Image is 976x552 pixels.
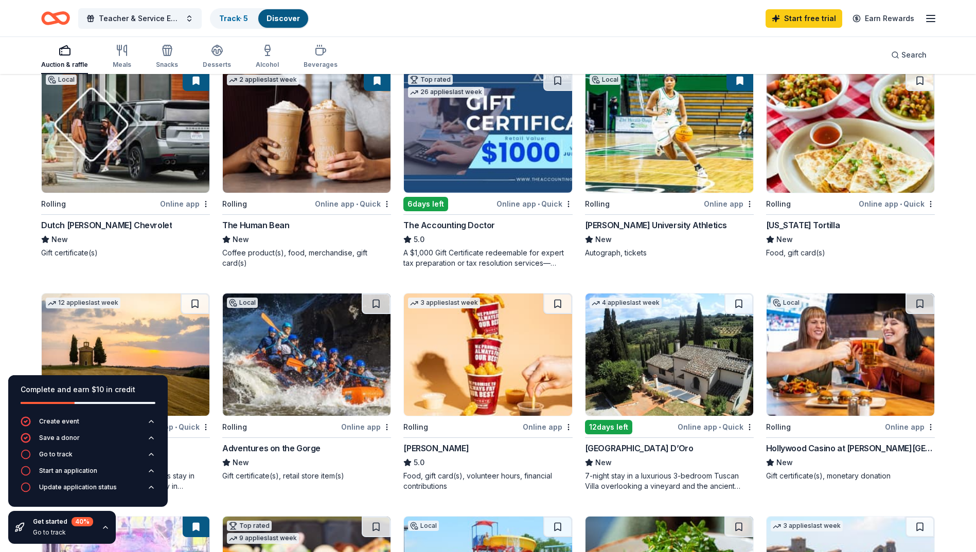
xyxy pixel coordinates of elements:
[585,293,754,491] a: Image for Villa Sogni D’Oro4 applieslast week12days leftOnline app•Quick[GEOGRAPHIC_DATA] D’OroNe...
[414,456,424,469] span: 5.0
[585,70,753,193] img: Image for Marshall University Athletics
[41,248,210,258] div: Gift certificate(s)
[585,471,754,491] div: 7-night stay in a luxurious 3-bedroom Tuscan Villa overlooking a vineyard and the ancient walled ...
[356,200,358,208] span: •
[901,49,927,61] span: Search
[341,420,391,433] div: Online app
[408,75,453,85] div: Top rated
[403,471,572,491] div: Food, gift card(s), volunteer hours, financial contributions
[766,471,935,481] div: Gift certificate(s), monetary donation
[408,521,439,531] div: Local
[403,197,448,211] div: 6 days left
[41,61,88,69] div: Auction & raffle
[404,70,572,193] img: Image for The Accounting Doctor
[771,298,802,308] div: Local
[403,219,495,231] div: The Accounting Doctor
[304,61,338,69] div: Beverages
[595,456,612,469] span: New
[585,70,754,258] a: Image for Marshall University AthleticsLocalRollingOnline app[PERSON_NAME] University AthleticsNe...
[590,298,662,308] div: 4 applies last week
[51,233,68,246] span: New
[39,483,117,491] div: Update application status
[219,14,248,23] a: Track· 5
[771,521,843,531] div: 3 applies last week
[41,293,210,491] a: Image for AF Travel Ideas12 applieslast week6days leftOnline app•QuickAF Travel IdeasNewTaste of ...
[408,87,484,98] div: 26 applies last week
[256,40,279,74] button: Alcohol
[585,219,727,231] div: [PERSON_NAME] University Athletics
[408,298,480,308] div: 3 applies last week
[39,467,97,475] div: Start an application
[78,8,202,29] button: Teacher & Service Employee of the Month Recognition Program
[766,9,842,28] a: Start free trial
[21,383,155,396] div: Complete and earn $10 in credit
[21,433,155,449] button: Save a donor
[21,466,155,482] button: Start an application
[227,521,272,531] div: Top rated
[227,298,258,308] div: Local
[267,14,300,23] a: Discover
[203,40,231,74] button: Desserts
[885,420,935,433] div: Online app
[585,442,694,454] div: [GEOGRAPHIC_DATA] D’Oro
[21,482,155,499] button: Update application status
[41,219,172,231] div: Dutch [PERSON_NAME] Chevrolet
[523,420,573,433] div: Online app
[900,200,902,208] span: •
[160,197,210,210] div: Online app
[403,248,572,268] div: A $1,000 Gift Certificate redeemable for expert tax preparation or tax resolution services—recipi...
[315,197,391,210] div: Online app Quick
[233,233,249,246] span: New
[156,40,178,74] button: Snacks
[42,293,209,416] img: Image for AF Travel Ideas
[156,61,178,69] div: Snacks
[590,75,620,85] div: Local
[222,293,391,481] a: Image for Adventures on the GorgeLocalRollingOnline appAdventures on the GorgeNewGift certificate...
[175,423,177,431] span: •
[41,6,70,30] a: Home
[766,219,840,231] div: [US_STATE] Tortilla
[704,197,754,210] div: Online app
[227,75,299,85] div: 2 applies last week
[233,456,249,469] span: New
[883,45,935,65] button: Search
[585,420,632,434] div: 12 days left
[41,198,66,210] div: Rolling
[766,442,935,454] div: Hollywood Casino at [PERSON_NAME][GEOGRAPHIC_DATA]
[21,449,155,466] button: Go to track
[403,421,428,433] div: Rolling
[222,70,391,268] a: Image for The Human Bean2 applieslast weekRollingOnline app•QuickThe Human BeanNewCoffee product(...
[595,233,612,246] span: New
[72,517,93,526] div: 40 %
[585,198,610,210] div: Rolling
[39,450,73,458] div: Go to track
[223,293,391,416] img: Image for Adventures on the Gorge
[21,416,155,433] button: Create event
[222,421,247,433] div: Rolling
[719,423,721,431] span: •
[42,70,209,193] img: Image for Dutch Miller Chevrolet
[222,198,247,210] div: Rolling
[222,219,289,231] div: The Human Bean
[766,421,791,433] div: Rolling
[585,248,754,258] div: Autograph, tickets
[403,70,572,268] a: Image for The Accounting DoctorTop rated26 applieslast week6days leftOnline app•QuickThe Accounti...
[414,233,424,246] span: 5.0
[538,200,540,208] span: •
[33,517,93,526] div: Get started
[41,70,210,258] a: Image for Dutch Miller ChevroletLocalRollingOnline appDutch [PERSON_NAME] ChevroletNewGift certif...
[222,248,391,268] div: Coffee product(s), food, merchandise, gift card(s)
[113,61,131,69] div: Meals
[39,417,79,426] div: Create event
[113,40,131,74] button: Meals
[766,70,935,258] a: Image for California TortillaRollingOnline app•Quick[US_STATE] TortillaNewFood, gift card(s)
[304,40,338,74] button: Beverages
[403,293,572,491] a: Image for Sheetz3 applieslast weekRollingOnline app[PERSON_NAME]5.0Food, gift card(s), volunteer ...
[39,434,80,442] div: Save a donor
[766,248,935,258] div: Food, gift card(s)
[46,298,120,308] div: 12 applies last week
[767,70,934,193] img: Image for California Tortilla
[678,420,754,433] div: Online app Quick
[223,70,391,193] img: Image for The Human Bean
[404,293,572,416] img: Image for Sheetz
